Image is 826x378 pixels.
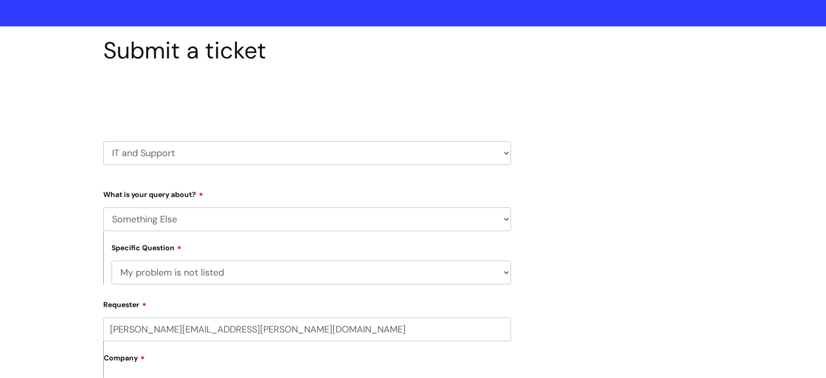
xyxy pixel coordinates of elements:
label: Specific Question [112,242,182,252]
label: What is your query about? [103,187,511,199]
h1: Submit a ticket [103,37,511,65]
label: Company [104,350,511,373]
h2: Select issue type [103,88,511,108]
label: Requester [103,297,511,309]
input: Email [103,317,511,341]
